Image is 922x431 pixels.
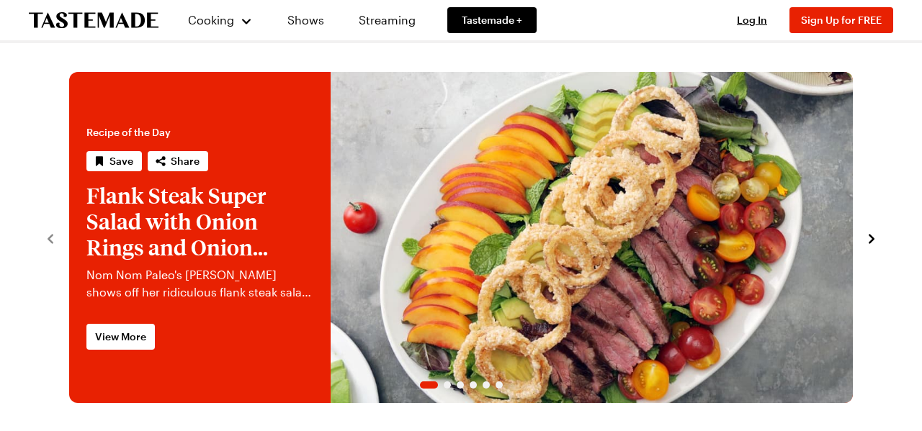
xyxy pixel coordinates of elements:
button: Sign Up for FREE [789,7,893,33]
span: View More [95,330,146,344]
span: Go to slide 5 [483,381,490,389]
button: Share [148,151,208,171]
span: Tastemade + [462,13,522,27]
span: Go to slide 6 [496,381,503,389]
span: Share [171,154,200,168]
div: 1 / 6 [69,72,853,403]
button: Save recipe [86,151,142,171]
span: Sign Up for FREE [801,14,882,26]
a: Tastemade + [447,7,537,33]
span: Go to slide 1 [420,381,438,389]
span: Go to slide 3 [457,381,464,389]
a: To Tastemade Home Page [29,12,158,29]
button: Cooking [187,3,253,37]
button: Log In [723,13,781,27]
span: Cooking [188,13,234,27]
span: Log In [737,14,767,26]
button: navigate to previous item [43,229,58,246]
span: Go to slide 2 [444,381,451,389]
button: navigate to next item [864,229,879,246]
span: Save [109,154,133,168]
span: Go to slide 4 [470,381,477,389]
a: View More [86,324,155,350]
